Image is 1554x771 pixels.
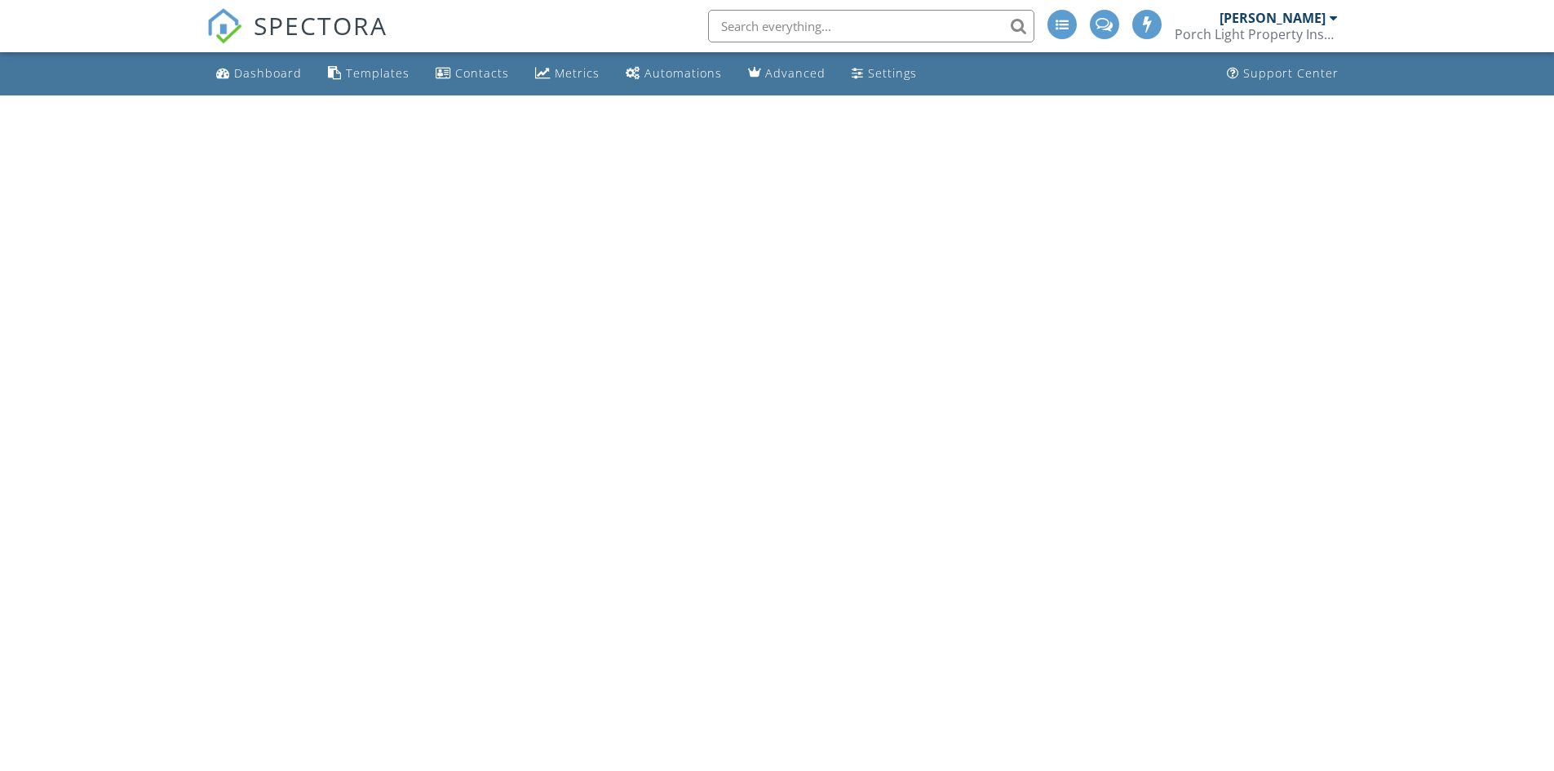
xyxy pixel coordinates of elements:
[1175,26,1338,42] div: Porch Light Property Inspection
[555,65,600,81] div: Metrics
[1220,10,1326,26] div: [PERSON_NAME]
[619,59,728,89] a: Automations (Advanced)
[1220,59,1345,89] a: Support Center
[206,22,387,56] a: SPECTORA
[742,59,832,89] a: Advanced
[529,59,606,89] a: Metrics
[254,8,387,42] span: SPECTORA
[234,65,302,81] div: Dashboard
[868,65,917,81] div: Settings
[210,59,308,89] a: Dashboard
[346,65,410,81] div: Templates
[206,8,242,44] img: The Best Home Inspection Software - Spectora
[429,59,516,89] a: Contacts
[708,10,1034,42] input: Search everything...
[644,65,722,81] div: Automations
[1243,65,1339,81] div: Support Center
[321,59,416,89] a: Templates
[845,59,923,89] a: Settings
[765,65,826,81] div: Advanced
[455,65,509,81] div: Contacts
